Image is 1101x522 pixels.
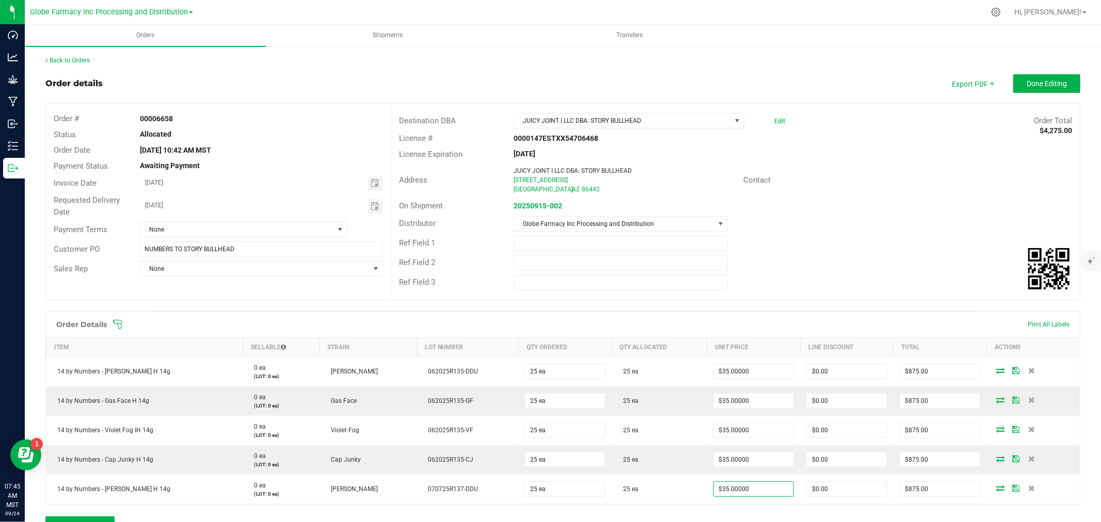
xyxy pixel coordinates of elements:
span: 14 by Numbers - Violet Fog IH 14g [53,427,154,434]
span: Save Order Detail [1008,455,1024,462]
span: Customer PO [54,244,100,254]
span: 062025R135-GF [423,397,473,404]
input: 0 [714,364,794,379]
span: Payment Terms [54,225,107,234]
strong: $4,275.00 [1040,126,1072,135]
span: Save Order Detail [1008,426,1024,432]
inline-svg: Outbound [8,163,18,173]
span: Requested Delivery Date [54,195,120,217]
span: Delete Order Detail [1024,397,1039,403]
a: Shipments [267,25,508,46]
span: 0 ea [249,482,266,489]
span: Globe Farmacy Inc Processing and Distribution [30,8,188,17]
input: 0 [525,364,605,379]
span: Payment Status [54,161,108,171]
span: 062025R135-VF [423,427,473,434]
iframe: Resource center [10,439,41,470]
span: 25 ea [618,485,639,493]
span: [GEOGRAPHIC_DATA] [514,186,573,193]
span: Save Order Detail [1008,367,1024,373]
span: Delete Order Detail [1024,367,1039,373]
span: 25 ea [618,397,639,404]
span: 25 ea [618,427,639,434]
span: Export PDF [941,74,1003,93]
span: 14 by Numbers - [PERSON_NAME] H 14g [53,368,171,375]
strong: Allocated [140,130,171,138]
span: License Expiration [399,150,462,159]
span: AZ [572,186,580,193]
span: Ref Field 1 [399,238,435,248]
span: Transfers [602,31,657,40]
input: 0 [900,482,980,496]
inline-svg: Inventory [8,141,18,151]
strong: [DATE] 10:42 AM MST [140,146,211,154]
strong: 00006658 [140,115,173,123]
span: None [140,222,334,237]
span: Globe Farmacy Inc Processing and Distribution [514,217,714,231]
span: Violet Fog [326,427,359,434]
span: Hi, [PERSON_NAME]! [1014,8,1081,16]
span: 062025R135-DDU [423,368,478,375]
span: 14 by Numbers - Cap Junky H 14g [53,456,154,463]
p: (LOT: 0 ea) [249,372,313,380]
a: Back to Orders [45,57,90,64]
span: None [140,262,370,276]
span: Save Order Detail [1008,485,1024,491]
th: Strain [320,337,417,356]
p: (LOT: 0 ea) [249,431,313,439]
span: Delete Order Detail [1024,485,1039,491]
input: 0 [900,364,980,379]
span: 070725R137-DDU [423,485,478,493]
input: 0 [525,423,605,437]
input: 0 [807,452,887,467]
p: 09/24 [5,510,20,517]
input: 0 [525,394,605,408]
span: Done Editing [1027,79,1067,88]
strong: Awaiting Payment [140,161,200,170]
input: 0 [900,452,980,467]
span: Contact [743,175,771,185]
input: 0 [807,364,887,379]
span: Status [54,130,76,139]
span: [PERSON_NAME] [326,485,378,493]
input: 0 [714,423,794,437]
span: 0 ea [249,423,266,430]
span: Ref Field 3 [399,278,435,287]
p: (LOT: 0 ea) [249,461,313,468]
span: Gas Face [326,397,357,404]
span: 25 ea [618,456,639,463]
span: Invoice Date [54,178,97,188]
th: Total [893,337,987,356]
input: 0 [714,394,794,408]
span: License # [399,134,433,143]
span: JUICY JOINT I LLC DBA: STORY BULLHEAD [514,167,632,174]
span: 0 ea [249,452,266,460]
inline-svg: Grow [8,74,18,85]
input: 0 [807,394,887,408]
th: Actions [986,337,1080,356]
span: [STREET_ADDRESS] [514,176,568,184]
input: 0 [900,394,980,408]
input: 0 [807,482,887,496]
a: Transfers [509,25,750,46]
a: Orders [25,25,266,46]
strong: 0000147ESTXX54706468 [514,134,598,142]
inline-svg: Analytics [8,52,18,62]
span: 25 ea [618,368,639,375]
span: Address [399,175,427,185]
span: Order # [54,114,79,123]
button: Done Editing [1013,74,1080,93]
input: 0 [714,452,794,467]
th: Unit Price [707,337,801,356]
th: Line Discount [800,337,893,356]
span: Shipments [359,31,417,40]
span: 062025R135-CJ [423,456,473,463]
input: 0 [714,482,794,496]
span: 0 ea [249,394,266,401]
span: Cap Junky [326,456,361,463]
th: Sellable [243,337,320,356]
div: Manage settings [990,7,1002,17]
a: 20250915-002 [514,202,562,210]
span: Order Total [1034,116,1072,125]
iframe: Resource center unread badge [30,438,43,450]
